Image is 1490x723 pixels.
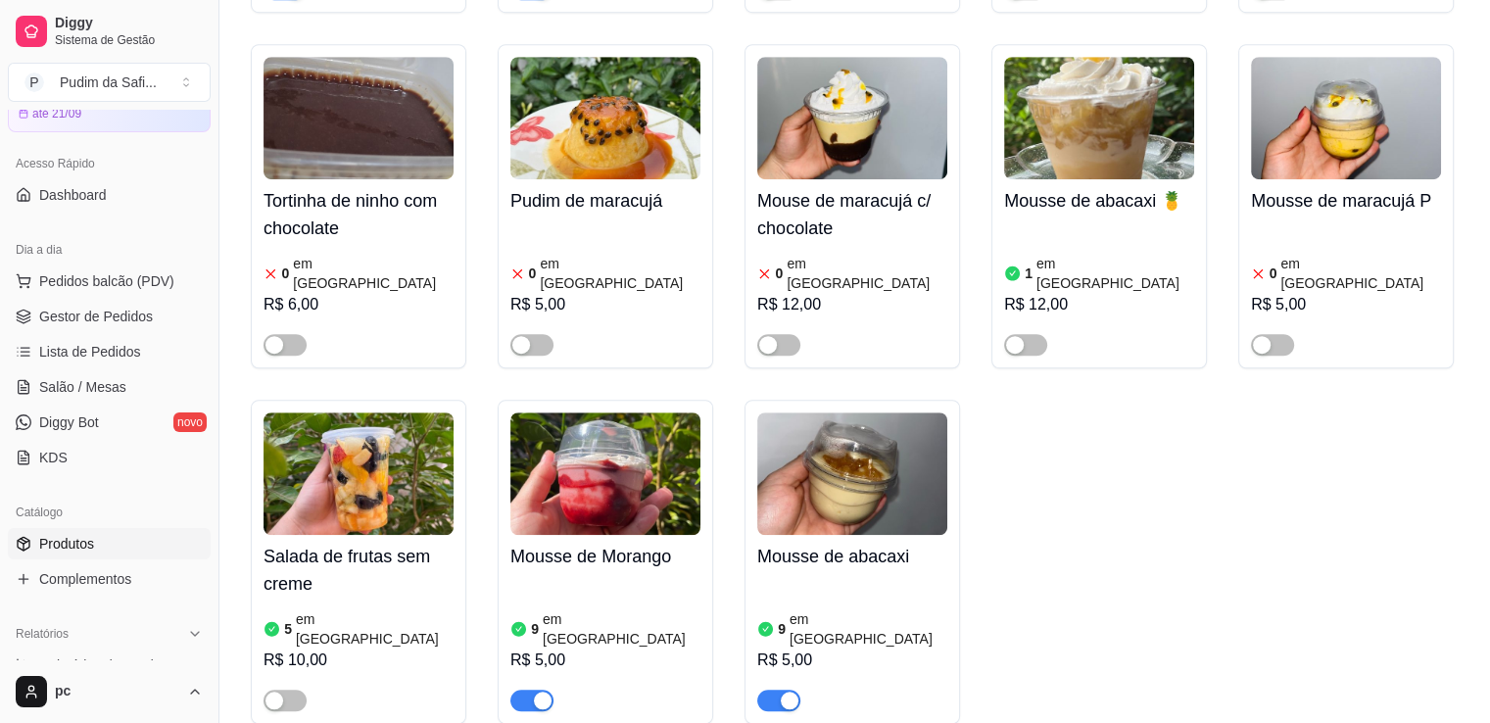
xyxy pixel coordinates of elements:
div: R$ 5,00 [510,649,700,672]
img: product-image [510,412,700,535]
a: Diggy Botnovo [8,407,211,438]
span: Produtos [39,534,94,554]
button: pc [8,668,211,715]
div: R$ 12,00 [1004,293,1194,316]
span: Lista de Pedidos [39,342,141,361]
div: R$ 12,00 [757,293,947,316]
img: product-image [757,412,947,535]
article: 0 [282,264,290,283]
span: KDS [39,448,68,467]
img: product-image [1251,57,1441,179]
h4: Mousse de abacaxi [757,543,947,570]
article: em [GEOGRAPHIC_DATA] [540,254,700,293]
a: Produtos [8,528,211,559]
a: Salão / Mesas [8,371,211,403]
h4: Tortinha de ninho com chocolate [264,187,454,242]
span: Relatórios de vendas [39,655,168,675]
article: em [GEOGRAPHIC_DATA] [790,609,947,649]
h4: Mousse de maracujá P [1251,187,1441,215]
h4: Mouse de maracujá c/ chocolate [757,187,947,242]
article: até 21/09 [32,106,81,121]
a: DiggySistema de Gestão [8,8,211,55]
article: em [GEOGRAPHIC_DATA] [1280,254,1441,293]
button: Pedidos balcão (PDV) [8,265,211,297]
div: R$ 6,00 [264,293,454,316]
article: 0 [776,264,784,283]
button: Select a team [8,63,211,102]
article: 1 [1025,264,1033,283]
span: Diggy Bot [39,412,99,432]
a: KDS [8,442,211,473]
article: 9 [531,619,539,639]
img: product-image [1004,57,1194,179]
div: R$ 5,00 [757,649,947,672]
h4: Pudim de maracujá [510,187,700,215]
h4: Mousse de abacaxi 🍍 [1004,187,1194,215]
div: R$ 5,00 [1251,293,1441,316]
img: product-image [510,57,700,179]
div: R$ 10,00 [264,649,454,672]
span: Complementos [39,569,131,589]
span: Gestor de Pedidos [39,307,153,326]
div: Acesso Rápido [8,148,211,179]
span: P [24,72,44,92]
span: Pedidos balcão (PDV) [39,271,174,291]
img: product-image [757,57,947,179]
span: Sistema de Gestão [55,32,203,48]
article: em [GEOGRAPHIC_DATA] [296,609,454,649]
img: product-image [264,57,454,179]
span: Dashboard [39,185,107,205]
h4: Salada de frutas sem creme [264,543,454,598]
span: pc [55,683,179,700]
article: em [GEOGRAPHIC_DATA] [543,609,700,649]
span: Diggy [55,15,203,32]
div: R$ 5,00 [510,293,700,316]
article: 0 [529,264,537,283]
article: 5 [284,619,292,639]
a: Relatórios de vendas [8,650,211,681]
a: Dashboard [8,179,211,211]
h4: Mousse de Morango [510,543,700,570]
img: product-image [264,412,454,535]
article: 0 [1270,264,1277,283]
a: Lista de Pedidos [8,336,211,367]
div: Catálogo [8,497,211,528]
span: Salão / Mesas [39,377,126,397]
article: em [GEOGRAPHIC_DATA] [1036,254,1194,293]
a: Complementos [8,563,211,595]
div: Dia a dia [8,234,211,265]
span: Relatórios [16,626,69,642]
div: Pudim da Safi ... [60,72,157,92]
article: em [GEOGRAPHIC_DATA] [787,254,947,293]
article: 9 [778,619,786,639]
a: Gestor de Pedidos [8,301,211,332]
article: em [GEOGRAPHIC_DATA] [293,254,454,293]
